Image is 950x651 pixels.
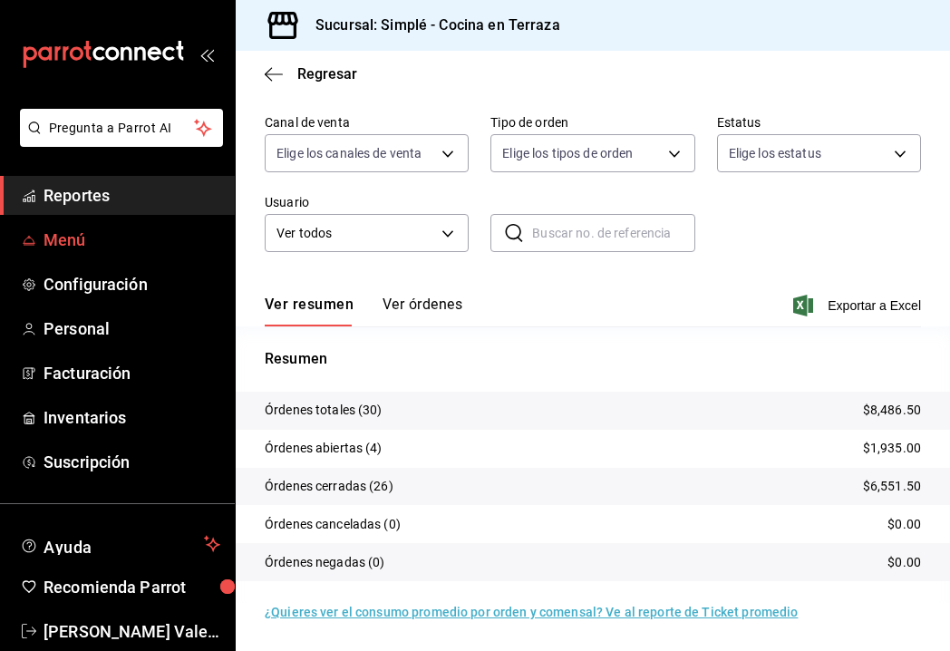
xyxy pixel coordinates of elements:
div: navigation tabs [265,296,462,326]
h3: Sucursal: Simplé - Cocina en Terraza [301,15,560,36]
p: $1,935.00 [863,439,921,458]
p: Órdenes cerradas (26) [265,477,393,496]
span: Elige los tipos de orden [502,144,633,162]
button: Pregunta a Parrot AI [20,109,223,147]
a: ¿Quieres ver el consumo promedio por orden y comensal? Ve al reporte de Ticket promedio [265,605,798,619]
label: Canal de venta [265,116,469,129]
button: Ver órdenes [383,296,462,326]
p: $0.00 [887,515,921,534]
button: Ver resumen [265,296,354,326]
p: $0.00 [887,553,921,572]
span: Suscripción [44,450,220,474]
span: Menú [44,228,220,252]
span: Recomienda Parrot [44,575,220,599]
label: Usuario [265,196,469,209]
p: $8,486.50 [863,401,921,420]
p: Órdenes canceladas (0) [265,515,401,534]
span: Pregunta a Parrot AI [49,119,195,138]
p: Órdenes abiertas (4) [265,439,383,458]
button: open_drawer_menu [199,47,214,62]
span: Configuración [44,272,220,296]
a: Pregunta a Parrot AI [13,131,223,151]
span: [PERSON_NAME] Valencia [PERSON_NAME] [44,619,220,644]
button: Regresar [265,65,357,83]
span: Personal [44,316,220,341]
span: Ayuda [44,533,197,555]
p: Resumen [265,348,921,370]
span: Facturación [44,361,220,385]
button: Exportar a Excel [797,295,921,316]
span: Inventarios [44,405,220,430]
span: Elige los estatus [729,144,821,162]
span: Ver todos [276,224,435,243]
p: $6,551.50 [863,477,921,496]
span: Reportes [44,183,220,208]
span: Regresar [297,65,357,83]
label: Tipo de orden [490,116,694,129]
label: Estatus [717,116,921,129]
input: Buscar no. de referencia [532,215,694,251]
p: Órdenes totales (30) [265,401,383,420]
p: Órdenes negadas (0) [265,553,385,572]
span: Elige los canales de venta [276,144,422,162]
